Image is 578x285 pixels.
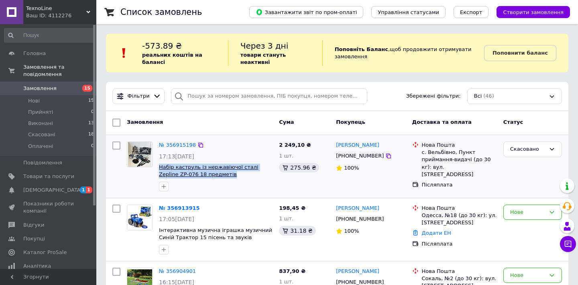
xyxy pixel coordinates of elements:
span: 15 [82,85,92,92]
span: 1 шт. [279,215,293,221]
span: Покупці [23,235,45,242]
b: Поповніть Баланс [335,46,388,52]
a: [PERSON_NAME] [336,205,379,212]
a: Додати ЕН [422,230,451,236]
div: , щоб продовжити отримувати замовлення [322,40,484,66]
a: Фото товару [127,205,153,230]
div: 31.18 ₴ [279,226,315,236]
input: Пошук [4,28,95,43]
input: Пошук за номером замовлення, ПІБ покупця, номером телефону, Email, номером накладної [171,88,367,104]
span: Управління статусами [378,9,439,15]
span: 198,45 ₴ [279,205,305,211]
div: Нова Пошта [422,268,497,275]
span: 1 [86,187,92,193]
span: Замовлення [127,119,163,125]
span: TexnoLine [26,5,86,12]
div: Нове [510,208,545,217]
span: [DEMOGRAPHIC_DATA] [23,187,83,194]
span: Виконані [28,120,53,127]
span: Замовлення [23,85,57,92]
span: Фільтри [128,92,150,100]
span: Головна [23,50,46,57]
span: 1 [80,187,86,193]
span: Всі [474,92,482,100]
span: Статус [503,119,523,125]
a: № 356913915 [159,205,200,211]
span: Замовлення та повідомлення [23,64,96,78]
a: Інтерактивна музична іграшка музичний Синій Трактор 15 пісень та звуків [159,227,272,241]
span: 837,90 ₴ [279,268,305,274]
div: с. Вельбівно, Пункт приймання-видачі (до 30 кг): вул. [STREET_ADDRESS] [422,149,497,178]
span: Покупець [336,119,365,125]
span: Збережені фільтри: [406,92,461,100]
span: Відгуки [23,221,44,229]
span: Показники роботи компанії [23,200,74,215]
button: Створити замовлення [497,6,570,18]
span: Товари та послуги [23,173,74,180]
div: Нове [510,271,545,280]
span: Cума [279,119,294,125]
a: [PERSON_NAME] [336,268,379,275]
span: 13 [88,120,94,127]
a: № 356904901 [159,268,196,274]
b: реальних коштів на балансі [142,52,202,65]
span: 17:13[DATE] [159,153,194,160]
div: Ваш ID: 4112276 [26,12,96,19]
button: Завантажити звіт по пром-оплаті [249,6,363,18]
span: -573.89 ₴ [142,41,182,51]
img: Фото товару [128,142,152,167]
span: 17:05[DATE] [159,216,194,222]
span: 1 шт. [279,279,293,285]
span: Прийняті [28,109,53,116]
span: 100% [344,228,359,234]
span: (46) [483,93,494,99]
span: Оплачені [28,143,53,150]
span: 1 шт. [279,153,293,159]
div: Післяплата [422,181,497,189]
span: Доставка та оплата [412,119,472,125]
b: товари стануть неактивні [240,52,286,65]
span: Нові [28,97,40,105]
img: :exclamation: [118,47,130,59]
button: Управління статусами [371,6,446,18]
a: Створити замовлення [488,9,570,15]
button: Чат з покупцем [560,236,576,252]
span: 100% [344,165,359,171]
a: Набір каструль із нержавіючої сталі Zepline ZP-076 18 предметів [159,164,258,178]
span: Завантажити звіт по пром-оплаті [256,8,357,16]
button: Експорт [454,6,489,18]
span: 15 [88,97,94,105]
span: 2 249,10 ₴ [279,142,311,148]
div: Нова Пошта [422,205,497,212]
div: [PHONE_NUMBER] [334,214,385,224]
span: Створити замовлення [503,9,564,15]
a: Поповнити баланс [484,45,556,61]
a: Фото товару [127,141,153,167]
span: Аналітика [23,262,51,270]
span: Експорт [460,9,482,15]
div: Післяплата [422,240,497,248]
span: 0 [91,143,94,150]
div: Скасовано [510,145,545,154]
div: 275.96 ₴ [279,163,319,172]
h1: Список замовлень [120,7,202,17]
div: Нова Пошта [422,141,497,149]
span: Повідомлення [23,159,62,166]
a: № 356915198 [159,142,196,148]
span: 18 [88,131,94,138]
img: Фото товару [127,205,152,230]
a: [PERSON_NAME] [336,141,379,149]
span: Через 3 дні [240,41,289,51]
span: Каталог ProSale [23,249,67,256]
span: Скасовані [28,131,55,138]
b: Поповнити баланс [493,50,548,56]
div: [PHONE_NUMBER] [334,151,385,161]
div: Одесса, №18 (до 30 кг): ул. [STREET_ADDRESS] [422,212,497,226]
span: 0 [91,109,94,116]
